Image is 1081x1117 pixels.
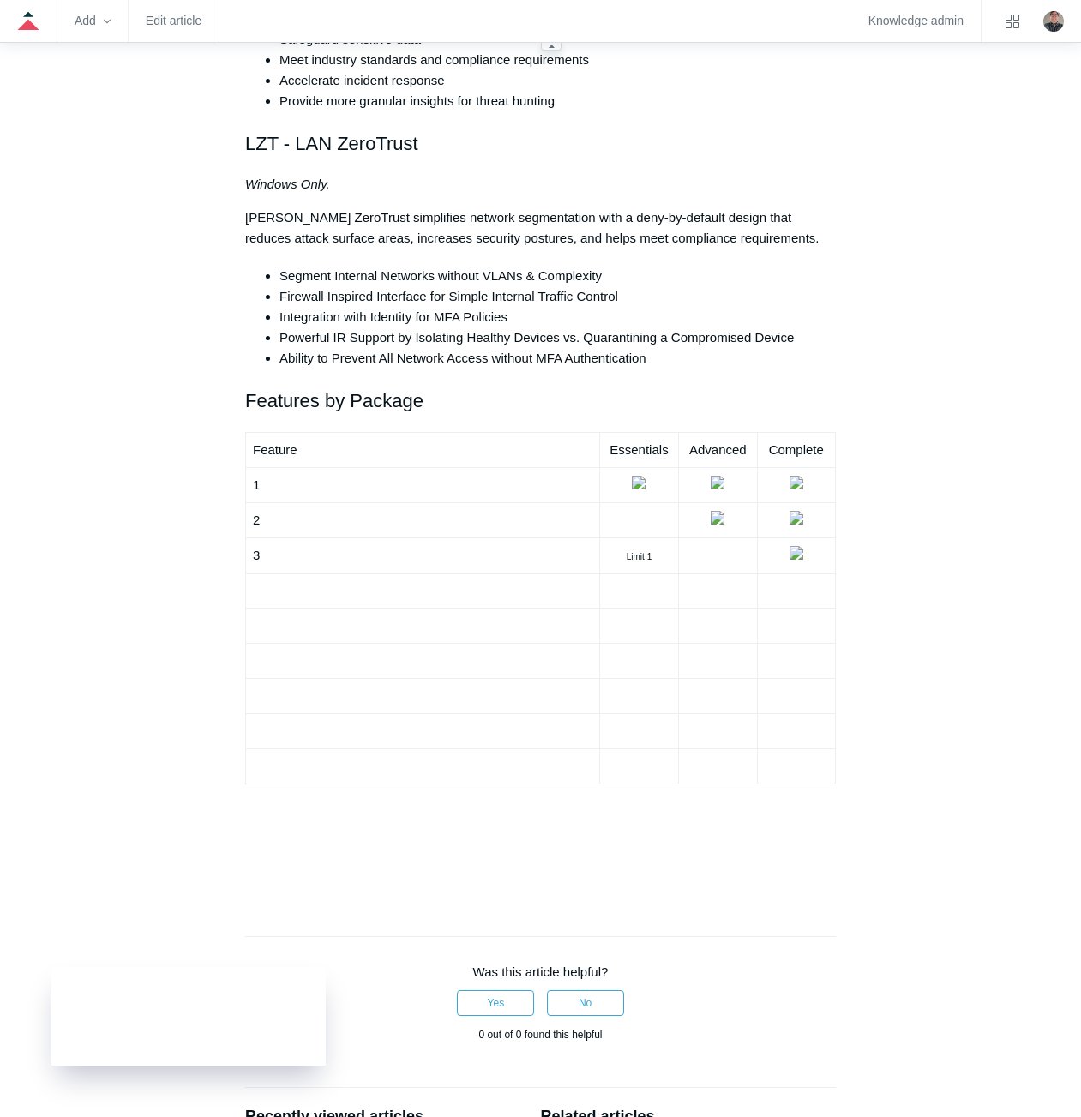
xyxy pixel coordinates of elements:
em: Windows Only. [245,177,330,191]
span: 0 out of 0 found this helpful [478,1029,602,1041]
li: Firewall Inspired Interface for Simple Internal Traffic Control [279,286,836,307]
td: Advanced [679,432,757,467]
li: Ability to Prevent All Network Access without MFA Authentication [279,348,836,369]
h2: LZT - LAN ZeroTrust [245,129,836,159]
td: 2 [245,502,599,537]
img: 33060066346131 [790,511,803,525]
li: Powerful IR Support by Isolating Healthy Devices vs. Quarantining a Compromised Device [279,327,836,348]
li: Meet industry standards and compliance requirements [279,50,836,70]
zd-hc-trigger: Add [75,16,111,26]
a: Edit article [146,16,201,26]
zd-hc-resizer: Guide navigation [541,42,562,51]
td: Essentials [599,432,678,467]
li: Accelerate incident response [279,70,836,91]
span: Limit 1 [627,552,652,562]
td: Feature [245,432,599,467]
td: 1 [245,467,599,502]
img: 33060066343571 [711,476,724,489]
li: Provide more granular insights for threat hunting [279,91,836,111]
img: 33060066339987 [632,476,646,489]
button: This article was not helpful [547,990,624,1016]
li: Integration with Identity for MFA Policies [279,307,836,327]
td: 3 [245,537,599,573]
h2: Features by Package [245,386,836,416]
button: This article was helpful [457,990,534,1016]
li: Segment Internal Networks without VLANs & Complexity [279,266,836,286]
img: 33060066343571 [790,476,803,489]
span: Was this article helpful? [473,964,609,979]
img: 33060066346131 [711,511,724,525]
img: 33060066347539 [790,546,803,560]
td: Complete [757,432,835,467]
a: Knowledge admin [868,16,964,26]
p: [PERSON_NAME] ZeroTrust simplifies network segmentation with a deny-by-default design that reduce... [245,207,836,249]
iframe: Todyl Status [51,967,326,1066]
zd-hc-trigger: Click your profile icon to open the profile menu [1043,11,1064,32]
img: user avatar [1043,11,1064,32]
